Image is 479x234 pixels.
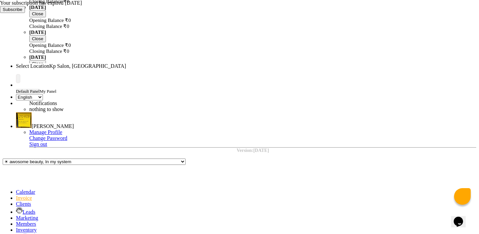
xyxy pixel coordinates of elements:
[40,89,56,94] span: My Panel
[29,10,46,17] button: Close
[451,207,472,227] iframe: chat widget
[16,227,37,233] span: Inventory
[29,42,196,48] div: Opening Balance ₹0
[29,148,476,153] div: Version:[DATE]
[16,201,31,207] span: Clients
[16,215,38,221] span: Marketing
[16,112,32,128] img: Dhiraj Mokal
[29,23,196,29] div: Closing Balance ₹0
[29,60,46,67] button: Close
[32,123,74,129] span: [PERSON_NAME]
[16,89,40,94] span: Default Panel
[29,100,196,106] div: Notifications
[29,35,46,42] button: Close
[29,17,196,23] div: Opening Balance ₹0
[29,30,196,35] div: [DATE]
[29,141,47,147] a: Sign out
[29,106,196,112] li: nothing to show
[29,48,196,54] div: Closing Balance ₹0
[29,55,196,60] div: [DATE]
[16,189,35,195] span: Calendar
[16,221,36,227] span: Members
[16,195,32,201] span: Invoice
[29,129,62,135] a: Manage Profile
[29,135,67,141] a: Change Password
[23,209,35,215] span: Leads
